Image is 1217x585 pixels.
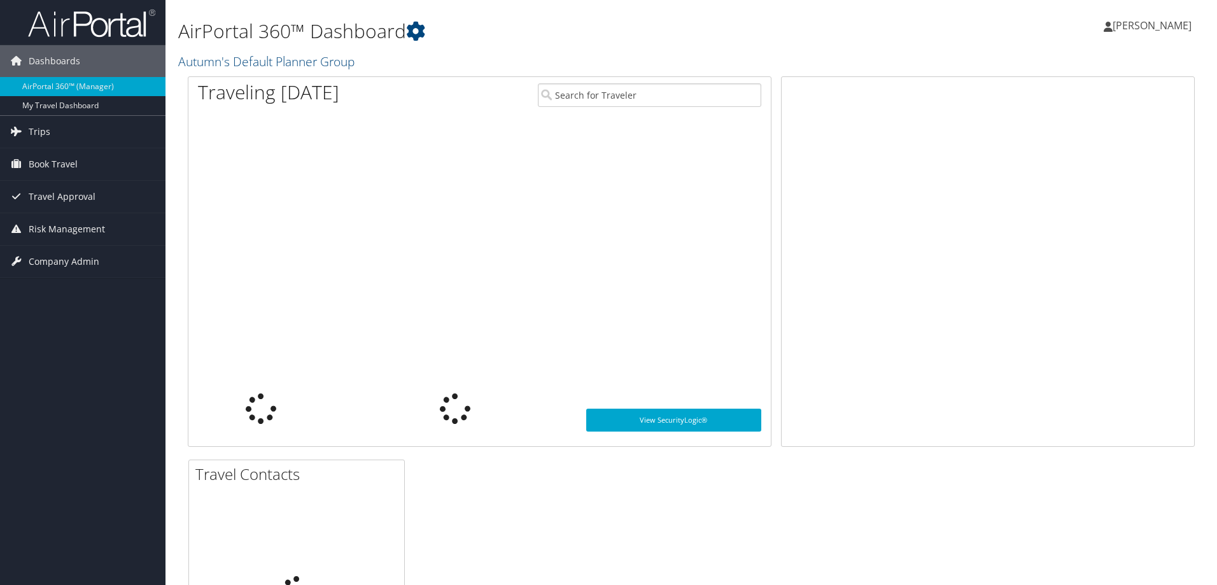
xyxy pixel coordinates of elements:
[1104,6,1204,45] a: [PERSON_NAME]
[29,45,80,77] span: Dashboards
[29,213,105,245] span: Risk Management
[178,18,862,45] h1: AirPortal 360™ Dashboard
[29,181,95,213] span: Travel Approval
[29,148,78,180] span: Book Travel
[198,79,339,106] h1: Traveling [DATE]
[195,463,404,485] h2: Travel Contacts
[178,53,358,70] a: Autumn's Default Planner Group
[28,8,155,38] img: airportal-logo.png
[586,409,761,432] a: View SecurityLogic®
[29,116,50,148] span: Trips
[538,83,761,107] input: Search for Traveler
[29,246,99,278] span: Company Admin
[1113,18,1192,32] span: [PERSON_NAME]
